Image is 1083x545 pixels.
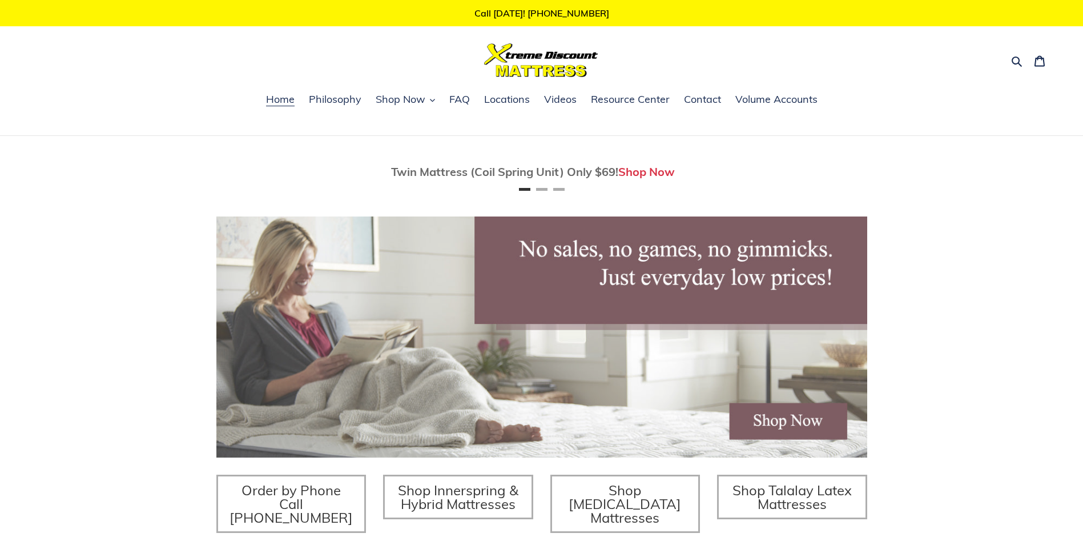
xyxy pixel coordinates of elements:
span: Shop Innerspring & Hybrid Mattresses [398,482,518,512]
span: Locations [484,93,530,106]
img: Xtreme Discount Mattress [484,43,598,77]
a: Order by Phone Call [PHONE_NUMBER] [216,475,367,533]
span: Twin Mattress (Coil Spring Unit) Only $69! [391,165,618,179]
span: Philosophy [309,93,361,106]
a: Volume Accounts [730,91,823,109]
a: Philosophy [303,91,367,109]
span: Shop Now [376,93,425,106]
button: Page 3 [553,188,565,191]
a: Contact [678,91,727,109]
a: Resource Center [585,91,675,109]
a: Home [260,91,300,109]
a: Locations [478,91,536,109]
span: Shop Talalay Latex Mattresses [732,482,852,512]
img: herobannermay2022-1652879215306_1200x.jpg [216,217,867,458]
button: Page 2 [536,188,547,191]
span: Videos [544,93,577,106]
span: Volume Accounts [735,93,818,106]
a: Videos [538,91,582,109]
span: Resource Center [591,93,670,106]
a: FAQ [444,91,476,109]
span: Home [266,93,295,106]
span: FAQ [449,93,470,106]
a: Shop Now [618,165,675,179]
button: Shop Now [370,91,441,109]
span: Order by Phone Call [PHONE_NUMBER] [230,482,353,526]
a: Shop Talalay Latex Mattresses [717,475,867,519]
span: Contact [684,93,721,106]
a: Shop [MEDICAL_DATA] Mattresses [550,475,700,533]
button: Page 1 [519,188,530,191]
a: Shop Innerspring & Hybrid Mattresses [383,475,533,519]
span: Shop [MEDICAL_DATA] Mattresses [569,482,681,526]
